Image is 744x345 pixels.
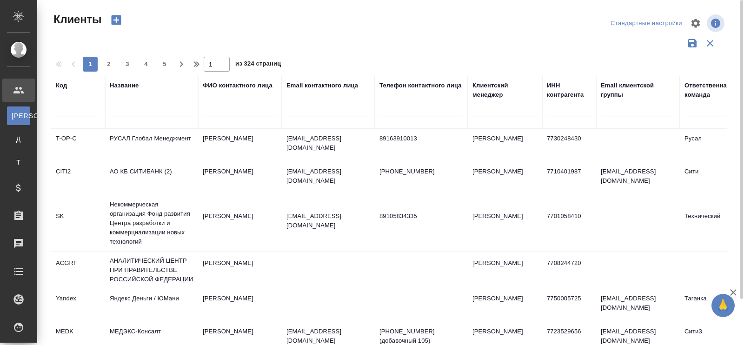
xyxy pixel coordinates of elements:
[379,81,462,90] div: Телефон контактного лица
[379,134,463,143] p: 89163910013
[120,60,135,69] span: 3
[105,289,198,322] td: Яндекс Деньги / ЮМани
[51,254,105,286] td: ACGRF
[198,162,282,195] td: [PERSON_NAME]
[101,57,116,72] button: 2
[105,252,198,289] td: АНАЛИТИЧЕСКИЙ ЦЕНТР ПРИ ПРАВИТЕЛЬСТВЕ РОССИЙСКОЙ ФЕДЕРАЦИИ
[542,207,596,239] td: 7701058410
[12,111,26,120] span: [PERSON_NAME]
[542,254,596,286] td: 7708244720
[198,129,282,162] td: [PERSON_NAME]
[157,57,172,72] button: 5
[12,134,26,144] span: Д
[684,12,707,34] span: Настроить таблицу
[101,60,116,69] span: 2
[711,294,735,317] button: 🙏
[542,289,596,322] td: 7750005725
[7,153,30,172] a: Т
[472,81,538,100] div: Клиентский менеджер
[379,212,463,221] p: 89105834335
[379,167,463,176] p: [PHONE_NUMBER]
[542,129,596,162] td: 7730248430
[51,129,105,162] td: T-OP-C
[198,254,282,286] td: [PERSON_NAME]
[110,81,139,90] div: Название
[56,81,67,90] div: Код
[139,60,153,69] span: 4
[684,34,701,52] button: Сохранить фильтры
[715,296,731,315] span: 🙏
[286,81,358,90] div: Email контактного лица
[198,289,282,322] td: [PERSON_NAME]
[7,106,30,125] a: [PERSON_NAME]
[601,81,675,100] div: Email клиентской группы
[468,254,542,286] td: [PERSON_NAME]
[542,162,596,195] td: 7710401987
[286,134,370,153] p: [EMAIL_ADDRESS][DOMAIN_NAME]
[51,289,105,322] td: Yandex
[139,57,153,72] button: 4
[701,34,719,52] button: Сбросить фильтры
[707,14,726,32] span: Посмотреть информацию
[468,162,542,195] td: [PERSON_NAME]
[596,162,680,195] td: [EMAIL_ADDRESS][DOMAIN_NAME]
[547,81,591,100] div: ИНН контрагента
[105,162,198,195] td: АО КБ СИТИБАНК (2)
[235,58,281,72] span: из 324 страниц
[468,129,542,162] td: [PERSON_NAME]
[120,57,135,72] button: 3
[51,162,105,195] td: CITI2
[105,195,198,251] td: Некоммерческая организация Фонд развития Центра разработки и коммерциализации новых технологий
[7,130,30,148] a: Д
[203,81,272,90] div: ФИО контактного лица
[105,12,127,28] button: Создать
[286,212,370,230] p: [EMAIL_ADDRESS][DOMAIN_NAME]
[608,16,684,31] div: split button
[51,12,101,27] span: Клиенты
[468,289,542,322] td: [PERSON_NAME]
[198,207,282,239] td: [PERSON_NAME]
[468,207,542,239] td: [PERSON_NAME]
[12,158,26,167] span: Т
[51,207,105,239] td: SK
[105,129,198,162] td: РУСАЛ Глобал Менеджмент
[596,289,680,322] td: [EMAIL_ADDRESS][DOMAIN_NAME]
[157,60,172,69] span: 5
[286,167,370,186] p: [EMAIL_ADDRESS][DOMAIN_NAME]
